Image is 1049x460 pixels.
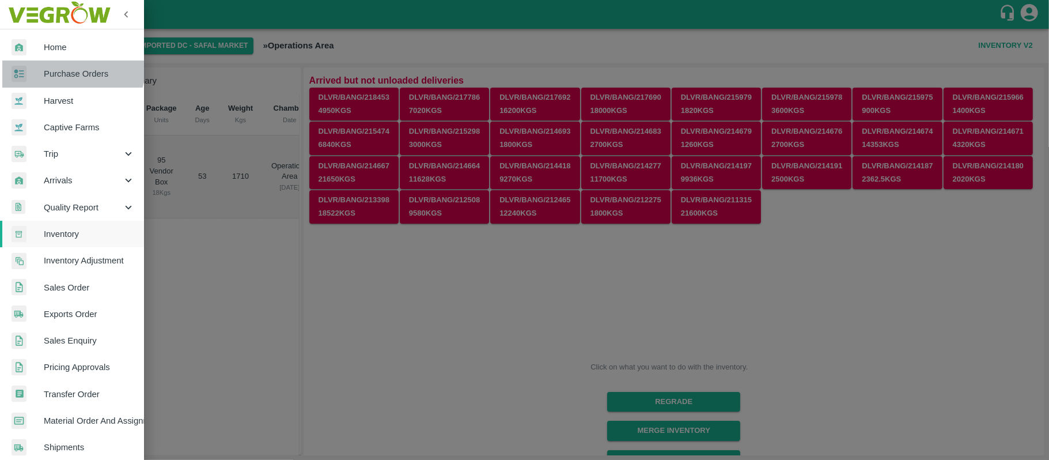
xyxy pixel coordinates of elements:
[12,279,26,296] img: sales
[44,67,135,80] span: Purchase Orders
[44,414,135,427] span: Material Order And Assignment
[44,334,135,347] span: Sales Enquiry
[12,359,26,376] img: sales
[44,361,135,374] span: Pricing Approvals
[44,308,135,321] span: Exports Order
[44,121,135,134] span: Captive Farms
[44,174,122,187] span: Arrivals
[44,95,135,107] span: Harvest
[12,39,26,56] img: whArrival
[44,388,135,401] span: Transfer Order
[44,281,135,294] span: Sales Order
[44,148,122,160] span: Trip
[12,386,26,402] img: whTransfer
[44,41,135,54] span: Home
[44,441,135,454] span: Shipments
[12,92,26,110] img: harvest
[12,146,26,163] img: delivery
[12,439,26,456] img: shipments
[12,226,26,243] img: whInventory
[12,66,26,82] img: reciept
[12,119,26,136] img: harvest
[12,172,26,189] img: whArrival
[44,201,122,214] span: Quality Report
[12,333,26,349] img: sales
[12,413,26,429] img: centralMaterial
[12,252,26,269] img: inventory
[44,228,135,240] span: Inventory
[12,200,25,214] img: qualityReport
[44,254,135,267] span: Inventory Adjustment
[12,306,26,322] img: shipments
